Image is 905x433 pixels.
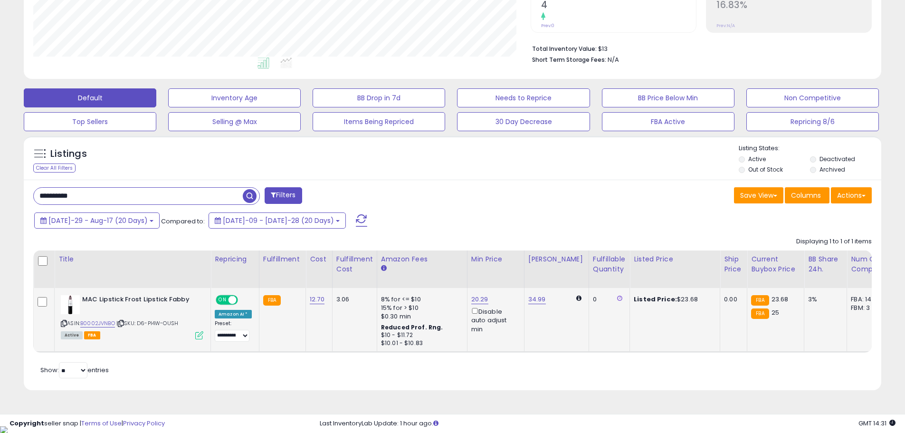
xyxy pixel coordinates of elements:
[746,112,879,131] button: Repricing 8/6
[33,164,76,173] div: Clear All Filters
[819,165,845,173] label: Archived
[851,304,882,312] div: FBM: 3
[532,45,597,53] b: Total Inventory Value:
[34,212,160,229] button: [DATE]-29 - Aug-17 (20 Days)
[602,88,734,107] button: BB Price Below Min
[471,254,520,264] div: Min Price
[61,331,83,339] span: All listings currently available for purchase on Amazon
[785,187,829,203] button: Columns
[532,42,865,54] li: $13
[748,165,783,173] label: Out of Stock
[80,319,115,327] a: B0002JVNBO
[734,187,783,203] button: Save View
[739,144,881,153] p: Listing States:
[209,212,346,229] button: [DATE]-09 - [DATE]-28 (20 Days)
[751,308,769,319] small: FBA
[532,56,606,64] b: Short Term Storage Fees:
[608,55,619,64] span: N/A
[772,308,779,317] span: 25
[381,254,463,264] div: Amazon Fees
[116,319,178,327] span: | SKU: D6-PI4W-OUSH
[457,112,590,131] button: 30 Day Decrease
[81,419,122,428] a: Terms of Use
[381,304,460,312] div: 15% for > $10
[61,295,80,314] img: 21wzRjLXyHL._SL40_.jpg
[381,312,460,321] div: $0.30 min
[634,295,713,304] div: $23.68
[313,112,445,131] button: Items Being Repriced
[313,88,445,107] button: BB Drop in 7d
[851,295,882,304] div: FBA: 14
[381,264,387,273] small: Amazon Fees.
[336,254,373,274] div: Fulfillment Cost
[746,88,879,107] button: Non Competitive
[381,323,443,331] b: Reduced Prof. Rng.
[217,296,229,304] span: ON
[24,88,156,107] button: Default
[263,254,302,264] div: Fulfillment
[84,331,100,339] span: FBA
[24,112,156,131] button: Top Sellers
[593,295,622,304] div: 0
[310,295,324,304] a: 12.70
[748,155,766,163] label: Active
[265,187,302,204] button: Filters
[724,295,740,304] div: 0.00
[381,339,460,347] div: $10.01 - $10.83
[263,295,281,306] small: FBA
[310,254,328,264] div: Cost
[541,23,554,29] small: Prev: 0
[634,295,677,304] b: Listed Price:
[10,419,165,428] div: seller snap | |
[808,295,839,304] div: 3%
[751,254,800,274] div: Current Buybox Price
[831,187,872,203] button: Actions
[161,217,205,226] span: Compared to:
[82,295,198,307] b: MAC Lipstick Frost Lipstick Fabby
[215,320,252,342] div: Preset:
[336,295,370,304] div: 3.06
[791,191,821,200] span: Columns
[61,295,203,338] div: ASIN:
[858,419,895,428] span: 2025-08-18 14:31 GMT
[528,295,546,304] a: 34.99
[58,254,207,264] div: Title
[10,419,44,428] strong: Copyright
[215,310,252,318] div: Amazon AI *
[320,419,895,428] div: Last InventoryLab Update: 1 hour ago.
[223,216,334,225] span: [DATE]-09 - [DATE]-28 (20 Days)
[215,254,255,264] div: Repricing
[168,112,301,131] button: Selling @ Max
[237,296,252,304] span: OFF
[796,237,872,246] div: Displaying 1 to 1 of 1 items
[528,254,585,264] div: [PERSON_NAME]
[381,295,460,304] div: 8% for <= $10
[168,88,301,107] button: Inventory Age
[724,254,743,274] div: Ship Price
[471,295,488,304] a: 20.29
[123,419,165,428] a: Privacy Policy
[751,295,769,306] small: FBA
[819,155,855,163] label: Deactivated
[48,216,148,225] span: [DATE]-29 - Aug-17 (20 Days)
[772,295,789,304] span: 23.68
[634,254,716,264] div: Listed Price
[457,88,590,107] button: Needs to Reprice
[381,331,460,339] div: $10 - $11.72
[471,306,517,334] div: Disable auto adjust min
[808,254,843,274] div: BB Share 24h.
[40,366,109,375] span: Show: entries
[50,147,87,161] h5: Listings
[593,254,626,274] div: Fulfillable Quantity
[716,23,735,29] small: Prev: N/A
[602,112,734,131] button: FBA Active
[851,254,886,274] div: Num of Comp.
